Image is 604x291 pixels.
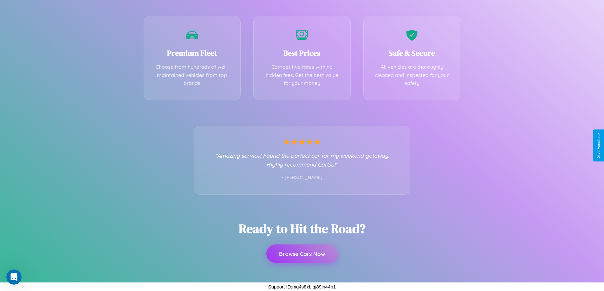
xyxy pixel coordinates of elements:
[153,63,231,87] p: Choose from hundreds of well-maintained vehicles from top brands
[373,63,451,87] p: All vehicles are thoroughly cleaned and inspected for your safety
[6,269,22,285] iframe: Intercom live chat
[239,220,366,237] h2: Ready to Hit the Road?
[266,244,338,263] button: Browse Cars Now
[153,48,231,58] h3: Premium Fleet
[207,174,397,182] p: - [PERSON_NAME]
[596,133,601,158] div: Give Feedback
[207,151,397,169] p: "Amazing service! Found the perfect car for my weekend getaway. Highly recommend CarGo!"
[268,282,336,291] p: Support ID: mg4s8xblqj89jn44p1
[263,48,341,58] h3: Best Prices
[373,48,451,58] h3: Safe & Secure
[263,63,341,87] p: Competitive rates with no hidden fees. Get the best value for your money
